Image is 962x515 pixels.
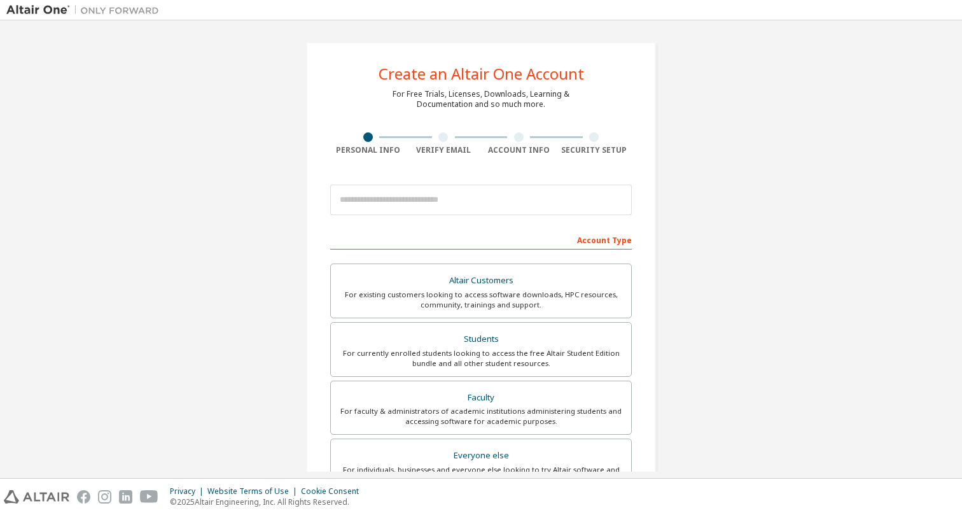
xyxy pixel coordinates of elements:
[170,497,366,507] p: © 2025 Altair Engineering, Inc. All Rights Reserved.
[338,465,624,485] div: For individuals, businesses and everyone else looking to try Altair software and explore our prod...
[338,447,624,465] div: Everyone else
[301,486,366,497] div: Cookie Consent
[119,490,132,504] img: linkedin.svg
[140,490,158,504] img: youtube.svg
[170,486,207,497] div: Privacy
[338,272,624,290] div: Altair Customers
[481,145,557,155] div: Account Info
[207,486,301,497] div: Website Terms of Use
[4,490,69,504] img: altair_logo.svg
[330,145,406,155] div: Personal Info
[338,330,624,348] div: Students
[406,145,482,155] div: Verify Email
[338,406,624,427] div: For faculty & administrators of academic institutions administering students and accessing softwa...
[338,389,624,407] div: Faculty
[98,490,111,504] img: instagram.svg
[338,290,624,310] div: For existing customers looking to access software downloads, HPC resources, community, trainings ...
[393,89,569,109] div: For Free Trials, Licenses, Downloads, Learning & Documentation and so much more.
[557,145,632,155] div: Security Setup
[77,490,90,504] img: facebook.svg
[6,4,165,17] img: Altair One
[338,348,624,369] div: For currently enrolled students looking to access the free Altair Student Edition bundle and all ...
[330,229,632,250] div: Account Type
[379,66,584,81] div: Create an Altair One Account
